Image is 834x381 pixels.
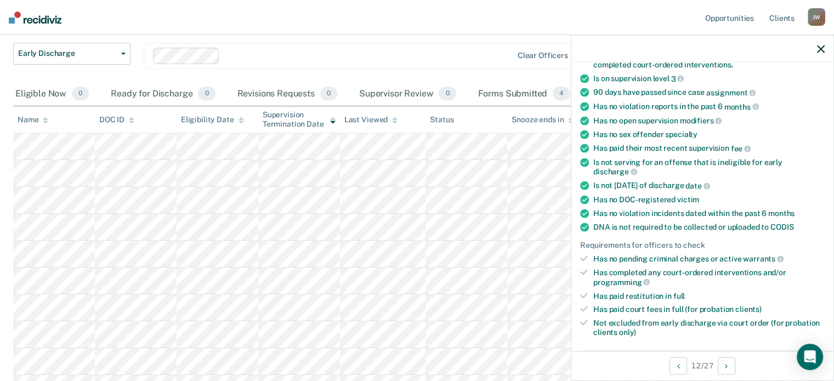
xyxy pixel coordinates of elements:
[320,87,337,101] span: 0
[770,222,793,231] span: CODIS
[593,254,825,264] div: Has no pending criminal charges or active
[518,51,568,60] div: Clear officers
[357,82,458,106] div: Supervisor Review
[670,357,687,374] button: Previous Opportunity
[593,144,825,153] div: Has paid their most recent supervision
[808,8,825,26] div: J W
[768,208,795,217] span: months
[439,87,456,101] span: 0
[593,130,825,139] div: Has no sex offender
[235,82,339,106] div: Revisions Requests
[344,115,398,124] div: Last Viewed
[673,291,685,300] span: full
[593,101,825,111] div: Has no violation reports in the past 6
[593,181,825,191] div: Is not [DATE] of discharge
[685,181,710,190] span: date
[593,157,825,176] div: Is not serving for an offense that is ineligible for early
[593,167,637,176] span: discharge
[593,88,825,98] div: 90 days have passed since case
[476,82,573,106] div: Forms Submitted
[18,115,48,124] div: Name
[680,116,722,125] span: modifiers
[72,87,89,101] span: 0
[13,82,91,106] div: Eligible Now
[619,327,636,336] span: only)
[9,12,61,24] img: Recidiviz
[430,115,453,124] div: Status
[593,116,825,126] div: Has no open supervision
[797,344,823,370] div: Open Intercom Messenger
[593,222,825,231] div: DNA is not required to be collected or uploaded to
[731,144,751,152] span: fee
[18,49,117,58] span: Early Discharge
[593,319,825,337] div: Not excluded from early discharge via court order (for probation clients
[593,73,825,83] div: Is on supervision level
[593,195,825,204] div: Has no DOC-registered
[99,115,134,124] div: DOC ID
[735,305,762,314] span: clients)
[593,277,650,286] span: programming
[593,291,825,300] div: Has paid restitution in
[580,240,825,249] div: Requirements for officers to check
[671,74,684,83] span: 3
[571,351,833,380] div: 12 / 27
[109,82,217,106] div: Ready for Discharge
[718,357,735,374] button: Next Opportunity
[724,102,759,111] span: months
[593,208,825,218] div: Has no violation incidents dated within the past 6
[677,195,699,203] span: victim
[706,88,756,97] span: assignment
[593,305,825,314] div: Has paid court fees in full (for probation
[593,268,825,287] div: Has completed any court-ordered interventions and/or
[263,110,336,129] div: Supervision Termination Date
[198,87,215,101] span: 0
[553,87,570,101] span: 4
[512,115,574,124] div: Snooze ends in
[743,254,784,263] span: warrants
[181,115,244,124] div: Eligibility Date
[665,130,697,139] span: specialty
